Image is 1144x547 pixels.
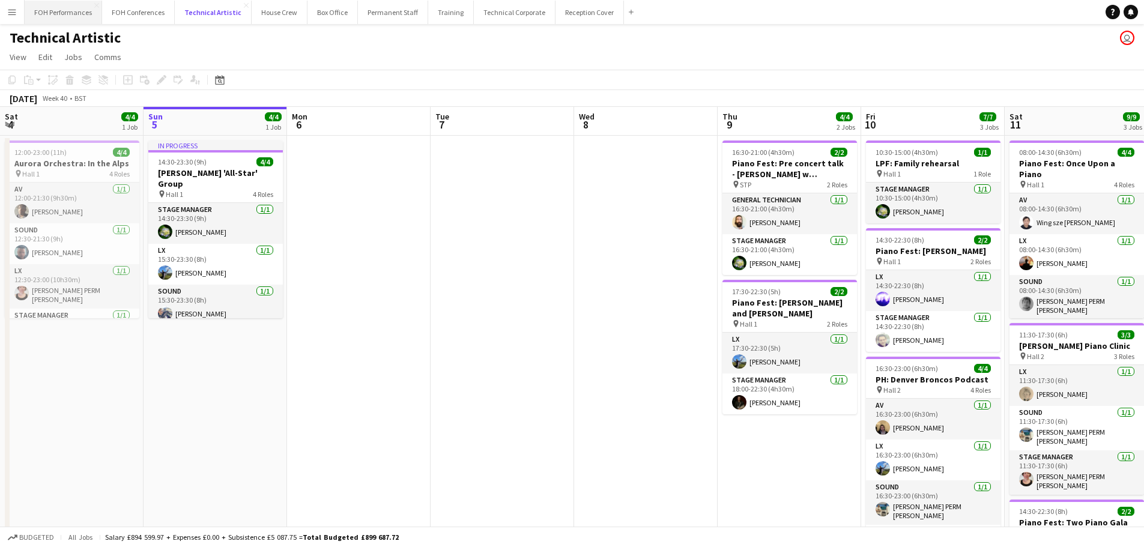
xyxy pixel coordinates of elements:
span: 16:30-21:00 (4h30m) [732,148,794,157]
button: Budgeted [6,531,56,544]
app-card-role: Sound1/108:00-14:30 (6h30m)[PERSON_NAME] PERM [PERSON_NAME] [1009,275,1144,319]
span: Sat [5,111,18,122]
a: Comms [89,49,126,65]
h1: Technical Artistic [10,29,121,47]
app-card-role: Stage Manager1/114:30-23:30 (9h)[PERSON_NAME] [148,203,283,244]
span: 2/2 [831,148,847,157]
span: 1/1 [974,148,991,157]
span: 16:30-23:00 (6h30m) [876,364,938,373]
app-job-card: 14:30-22:30 (8h)2/2Piano Fest: [PERSON_NAME] Hall 12 RolesLX1/114:30-22:30 (8h)[PERSON_NAME]Stage... [866,228,1000,352]
app-card-role: Stage Manager1/111:30-17:30 (6h)[PERSON_NAME] PERM [PERSON_NAME] [1009,450,1144,495]
span: 2/2 [831,287,847,296]
a: Jobs [59,49,87,65]
span: 10 [864,118,876,131]
span: Total Budgeted £899 687.72 [303,533,399,542]
span: 9/9 [1123,112,1140,121]
span: 3 Roles [1114,352,1134,361]
span: 4/4 [113,148,130,157]
app-job-card: In progress14:30-23:30 (9h)4/4[PERSON_NAME] 'All-Star' Group Hall 14 RolesStage Manager1/114:30-2... [148,141,283,318]
span: 4 Roles [970,385,991,394]
span: 08:00-14:30 (6h30m) [1019,148,1082,157]
span: Hall 2 [1027,352,1044,361]
span: 17:30-22:30 (5h) [732,287,781,296]
button: Training [428,1,474,24]
app-card-role: Sound1/111:30-17:30 (6h)[PERSON_NAME] PERM [PERSON_NAME] [1009,406,1144,450]
span: Hall 1 [166,190,183,199]
app-card-role: LX1/114:30-22:30 (8h)[PERSON_NAME] [866,270,1000,311]
app-card-role: General Technician1/116:30-21:00 (4h30m)[PERSON_NAME] [722,193,857,234]
button: FOH Performances [25,1,102,24]
div: 3 Jobs [980,122,999,131]
span: 11 [1008,118,1023,131]
span: 2 Roles [827,180,847,189]
app-job-card: 11:30-17:30 (6h)3/3[PERSON_NAME] Piano Clinic Hall 23 RolesLX1/111:30-17:30 (6h)[PERSON_NAME]Soun... [1009,323,1144,495]
span: 4/4 [256,157,273,166]
span: Hall 1 [883,169,901,178]
app-card-role: AV1/108:00-14:30 (6h30m)Wing sze [PERSON_NAME] [1009,193,1144,234]
span: Hall 1 [1027,180,1044,189]
span: 2 Roles [970,257,991,266]
span: Hall 1 [883,257,901,266]
span: 14:30-23:30 (9h) [158,157,207,166]
app-job-card: 17:30-22:30 (5h)2/2Piano Fest: [PERSON_NAME] and [PERSON_NAME] Hall 12 RolesLX1/117:30-22:30 (5h)... [722,280,857,414]
span: 6 [290,118,307,131]
div: BST [74,94,86,103]
app-card-role: LX1/112:30-23:00 (10h30m)[PERSON_NAME] PERM [PERSON_NAME] [5,264,139,309]
span: Hall 1 [22,169,40,178]
button: Reception Cover [555,1,624,24]
app-card-role: LX1/115:30-23:30 (8h)[PERSON_NAME] [148,244,283,285]
span: 12:00-23:00 (11h) [14,148,67,157]
div: 1 Job [122,122,138,131]
span: 4 [3,118,18,131]
span: 2/2 [974,235,991,244]
app-card-role: Sound1/112:30-21:30 (9h)[PERSON_NAME] [5,223,139,264]
span: Sat [1009,111,1023,122]
div: 3 Jobs [1124,122,1142,131]
span: 4/4 [836,112,853,121]
app-job-card: 16:30-23:00 (6h30m)4/4PH: Denver Broncos Podcast Hall 24 RolesAV1/116:30-23:00 (6h30m)[PERSON_NAM... [866,357,1000,534]
app-job-card: 10:30-15:00 (4h30m)1/1LPF: Family rehearsal Hall 11 RoleStage Manager1/110:30-15:00 (4h30m)[PERSO... [866,141,1000,223]
app-card-role: Stage Manager1/118:00-22:30 (4h30m)[PERSON_NAME] [722,373,857,414]
h3: Piano Fest: Two Piano Gala [1009,517,1144,528]
span: 10:30-15:00 (4h30m) [876,148,938,157]
span: 4/4 [1118,148,1134,157]
div: 12:00-23:00 (11h)4/4Aurora Orchestra: In the Alps Hall 14 RolesAV1/112:00-21:30 (9h30m)[PERSON_NA... [5,141,139,318]
span: 3/3 [1118,330,1134,339]
app-card-role: LX1/117:30-22:30 (5h)[PERSON_NAME] [722,333,857,373]
button: Permanent Staff [358,1,428,24]
app-card-role: Stage Manager1/110:30-15:00 (4h30m)[PERSON_NAME] [866,183,1000,223]
app-job-card: 08:00-14:30 (6h30m)4/4Piano Fest: Once Upon a Piano Hall 14 RolesAV1/108:00-14:30 (6h30m)Wing sze... [1009,141,1144,318]
span: Comms [94,52,121,62]
button: Technical Artistic [175,1,252,24]
a: View [5,49,31,65]
app-card-role: AV1/116:30-23:00 (6h30m)[PERSON_NAME] [866,399,1000,440]
span: 5 [147,118,163,131]
span: 14:30-22:30 (8h) [876,235,924,244]
h3: PH: Denver Broncos Podcast [866,374,1000,385]
app-card-role: AV1/112:00-21:30 (9h30m)[PERSON_NAME] [5,183,139,223]
span: Hall 2 [883,385,901,394]
span: All jobs [66,533,95,542]
h3: Piano Fest: [PERSON_NAME] and [PERSON_NAME] [722,297,857,319]
app-job-card: 16:30-21:00 (4h30m)2/2Piano Fest: Pre concert talk - [PERSON_NAME] w [PERSON_NAME] and [PERSON_NA... [722,141,857,275]
span: Hall 1 [740,319,757,328]
span: 4 Roles [253,190,273,199]
app-card-role: Stage Manager1/116:30-21:00 (4h30m)[PERSON_NAME] [722,234,857,275]
span: 2 Roles [827,319,847,328]
app-card-role: Sound1/116:30-23:00 (6h30m)[PERSON_NAME] PERM [PERSON_NAME] [866,480,1000,525]
span: 11:30-17:30 (6h) [1019,330,1068,339]
div: 1 Job [265,122,281,131]
span: View [10,52,26,62]
a: Edit [34,49,57,65]
h3: Aurora Orchestra: In the Alps [5,158,139,169]
h3: [PERSON_NAME] Piano Clinic [1009,340,1144,351]
span: STP [740,180,751,189]
span: 14:30-22:30 (8h) [1019,507,1068,516]
span: Jobs [64,52,82,62]
span: 7 [434,118,449,131]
